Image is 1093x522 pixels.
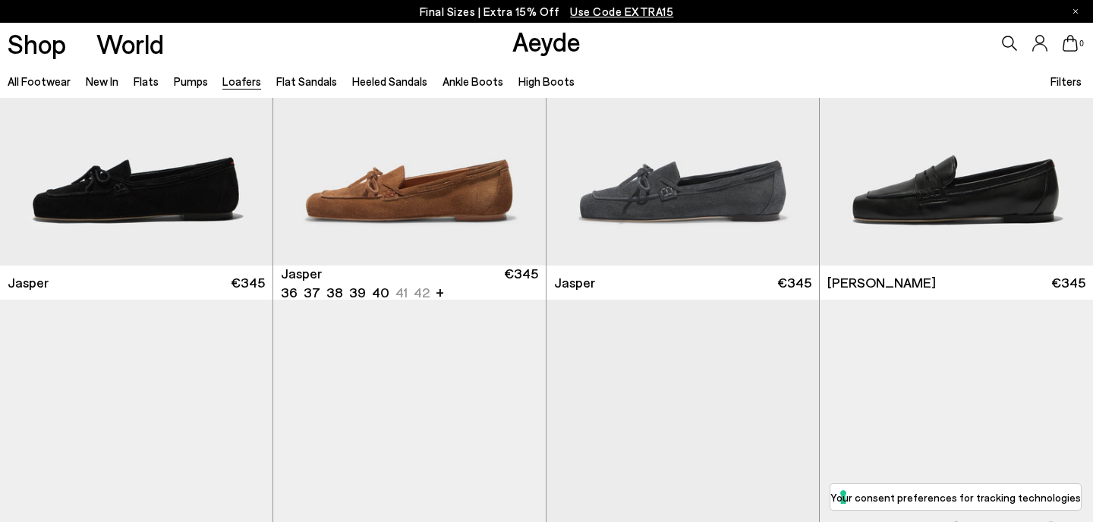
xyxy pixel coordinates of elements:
[304,283,320,302] li: 37
[134,74,159,88] a: Flats
[281,264,322,283] span: Jasper
[8,30,66,57] a: Shop
[281,283,425,302] ul: variant
[231,273,265,292] span: €345
[570,5,673,18] span: Navigate to /collections/ss25-final-sizes
[349,283,366,302] li: 39
[830,484,1081,510] button: Your consent preferences for tracking technologies
[372,283,389,302] li: 40
[1078,39,1085,48] span: 0
[827,273,936,292] span: [PERSON_NAME]
[420,2,674,21] p: Final Sizes | Extra 15% Off
[281,283,298,302] li: 36
[512,25,581,57] a: Aeyde
[276,74,337,88] a: Flat Sandals
[820,266,1093,300] a: [PERSON_NAME] €345
[443,74,503,88] a: Ankle Boots
[518,74,575,88] a: High Boots
[436,281,444,302] li: +
[777,273,811,292] span: €345
[96,30,164,57] a: World
[1063,35,1078,52] a: 0
[1051,273,1085,292] span: €345
[326,283,343,302] li: 38
[8,74,71,88] a: All Footwear
[174,74,208,88] a: Pumps
[86,74,118,88] a: New In
[273,266,546,300] a: Jasper 36 37 38 39 40 41 42 + €345
[554,273,595,292] span: Jasper
[830,489,1081,505] label: Your consent preferences for tracking technologies
[352,74,427,88] a: Heeled Sandals
[8,273,49,292] span: Jasper
[546,266,819,300] a: Jasper €345
[504,264,538,302] span: €345
[1050,74,1082,88] span: Filters
[222,74,261,88] a: Loafers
